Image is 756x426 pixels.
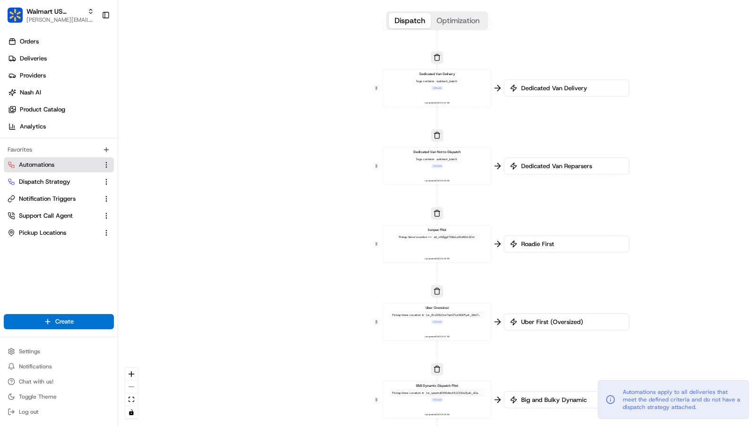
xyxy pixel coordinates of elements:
[425,101,450,105] span: Last updated: [DATE] 5:47 AM
[4,360,114,373] button: Notifications
[419,71,455,76] span: Dedicated Van Delivery
[125,393,137,406] button: fit view
[89,211,152,220] span: API Documentation
[519,396,623,404] span: Big and Bulky Dynamic
[26,7,84,16] button: Walmart US Stores
[425,179,450,183] span: Last updated: [DATE] 6:50 AM
[519,318,623,326] span: Uber First (Oversized)
[8,161,99,169] a: Automations
[19,178,70,186] span: Dispatch Strategy
[19,378,53,385] span: Chat with us!
[399,235,428,239] span: Pickup Store Location
[4,34,118,49] a: Orders
[55,317,74,326] span: Create
[9,37,172,52] p: Welcome 👋
[4,375,114,388] button: Chat with us!
[20,105,65,114] span: Product Catalog
[428,235,431,239] span: ==
[416,383,458,388] span: B&B Dynamic Dispatch Pilot
[4,68,118,83] a: Providers
[67,233,114,241] a: Powered byPylon
[19,229,66,237] span: Pickup Locations
[423,79,434,83] span: contains
[519,162,623,170] span: Dedicated Van Reparsers
[57,146,60,153] span: •
[8,178,99,186] a: Dispatch Strategy
[8,195,99,203] a: Notification Triggers
[428,227,447,232] span: Senpex Pilot
[4,345,114,358] button: Settings
[19,363,52,370] span: Notifications
[94,234,114,241] span: Pylon
[392,313,421,317] span: Pickup Store Location
[19,348,40,355] span: Settings
[20,54,47,63] span: Deliveries
[9,90,26,107] img: 1736555255976-a54dd68f-1ca7-489b-9aae-adbdc363a1c4
[425,413,450,417] span: Last updated: [DATE] 8:53 AM
[431,320,443,324] div: + 1 more
[416,157,422,161] span: Tags
[19,408,38,416] span: Log out
[423,157,434,161] span: contains
[4,142,114,157] div: Favorites
[425,335,450,339] span: Last updated: [DATE] 9:27 AM
[4,225,114,240] button: Pickup Locations
[431,398,443,402] div: + 1 more
[78,171,82,179] span: •
[425,313,482,317] div: lor_6i1DOLOrsiTamETc2ADiPI,eli_S9d7eIU1teMPOrInc418ut,lab_5EtDoLOrem0ALiQuAeN4AD,min_VeNIaMqUisNO...
[4,157,114,172] button: Automations
[20,122,46,131] span: Analytics
[392,391,421,395] span: Pickup Store Location
[4,85,118,100] a: Nash AI
[8,229,99,237] a: Pickup Locations
[8,212,99,220] a: Support Call Agent
[519,84,623,93] span: Dedicated Van Delivery
[29,171,77,179] span: [PERSON_NAME]
[20,88,41,97] span: Nash AI
[425,391,482,395] div: lor_ipsumdO66sIta831CO2aDI,eli_sEdDOEIUsmOdTempOrI1ut,lab_EtD6mAGN7ALIquaENiM92a,min_2VenIaMq7NOS...
[413,149,461,154] span: Dedicated Van Not to Dispatch
[416,79,422,83] span: Tags
[84,171,103,179] span: [DATE]
[161,93,172,104] button: Start new chat
[19,195,76,203] span: Notification Triggers
[43,90,155,99] div: Start new chat
[80,212,87,219] div: 💻
[425,257,450,261] span: Last updated: [DATE] 5:05 PM
[389,13,431,28] button: Dispatch
[9,212,17,219] div: 📗
[432,235,476,239] div: stl_nfkBgpf7DkbLz8UiAEmZZm
[4,102,118,117] a: Product Catalog
[4,174,114,189] button: Dispatch Strategy
[20,37,39,46] span: Orders
[4,4,98,26] button: Walmart US StoresWalmart US Stores[PERSON_NAME][EMAIL_ADDRESS][DOMAIN_NAME]
[431,164,443,168] div: + 1 more
[125,406,137,419] button: toggle interactivity
[4,51,118,66] a: Deliveries
[19,393,57,400] span: Toggle Theme
[20,90,37,107] img: 9188753566659_6852d8bf1fb38e338040_72.png
[431,13,485,28] button: Optimization
[26,16,94,24] button: [PERSON_NAME][EMAIL_ADDRESS][DOMAIN_NAME]
[9,122,63,130] div: Past conversations
[43,99,130,107] div: We're available if you need us!
[76,207,155,224] a: 💻API Documentation
[9,162,25,178] img: Charles Folsom
[426,305,449,310] span: Uber Oversized
[4,119,118,134] a: Analytics
[62,146,81,153] span: [DATE]
[422,391,424,395] span: in
[4,390,114,403] button: Toggle Theme
[19,211,72,220] span: Knowledge Base
[20,71,46,80] span: Providers
[4,314,114,329] button: Create
[6,207,76,224] a: 📗Knowledge Base
[422,313,424,317] span: in
[19,161,54,169] span: Automations
[9,137,25,152] img: unihopllc
[8,8,23,23] img: Walmart US Stores
[435,79,458,83] div: walmart_batch
[431,86,443,90] div: + 2 more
